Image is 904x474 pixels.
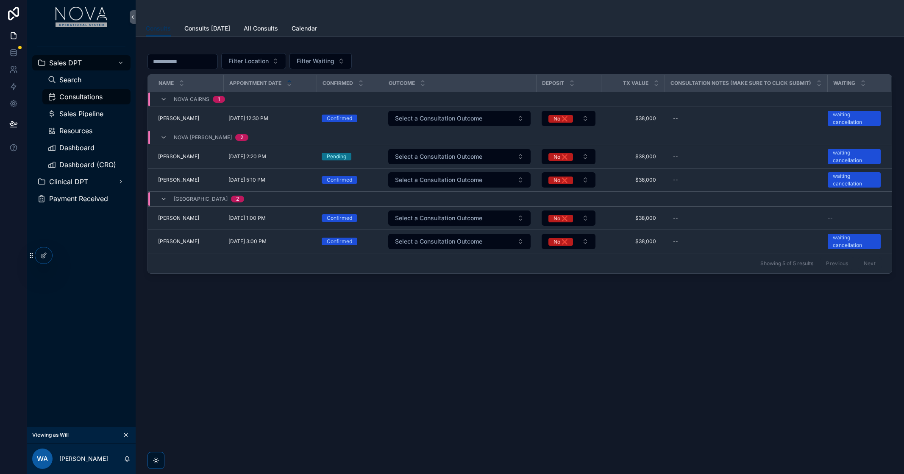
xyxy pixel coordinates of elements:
[609,238,656,245] span: $38,000
[158,153,199,160] span: [PERSON_NAME]
[228,57,269,65] span: Filter Location
[49,178,88,185] span: Clinical DPT
[388,149,531,165] a: Select Button
[760,260,813,267] span: Showing 5 of 5 results
[606,211,659,225] a: $38,000
[327,115,352,122] div: Confirmed
[395,152,482,161] span: Select a Consultation Outcome
[158,177,199,183] span: [PERSON_NAME]
[606,235,659,248] a: $38,000
[395,237,482,246] span: Select a Consultation Outcome
[673,215,678,222] div: --
[542,210,595,226] button: Select Button
[327,176,352,184] div: Confirmed
[833,149,876,164] div: waiting cancellation
[59,144,95,151] span: Dashboard
[159,80,174,87] span: Name
[554,115,568,123] div: No ❌
[158,238,199,245] span: [PERSON_NAME]
[297,57,334,65] span: Filter Waiting
[158,153,218,160] a: [PERSON_NAME]
[542,111,595,126] button: Select Button
[833,172,876,188] div: waiting cancellation
[623,80,648,87] span: Tx Value
[146,24,171,33] span: Consults
[542,172,595,188] button: Select Button
[541,172,596,188] a: Select Button
[228,215,312,222] a: [DATE] 1:00 PM
[158,238,218,245] a: [PERSON_NAME]
[42,157,131,172] a: Dashboard (CRO)
[542,80,564,87] span: Deposit
[322,214,378,222] a: Confirmed
[228,153,312,160] a: [DATE] 2:20 PM
[395,214,482,222] span: Select a Consultation Outcome
[609,215,656,222] span: $38,000
[228,238,267,245] span: [DATE] 3:00 PM
[27,34,136,217] div: scrollable content
[42,89,131,104] a: Consultations
[174,196,228,202] span: [GEOGRAPHIC_DATA]
[228,115,312,122] a: [DATE] 12:30 PM
[56,7,108,27] img: App logo
[59,93,103,100] span: Consultations
[388,234,531,249] button: Select Button
[541,233,596,250] a: Select Button
[828,234,881,249] a: waiting cancellation
[541,210,596,226] a: Select Button
[670,173,822,187] a: --
[59,127,92,134] span: Resources
[244,24,278,33] span: All Consults
[670,235,822,248] a: --
[32,174,131,189] a: Clinical DPT
[32,55,131,70] a: Sales DPT
[673,177,678,183] div: --
[228,153,266,160] span: [DATE] 2:20 PM
[146,21,171,37] a: Consults
[59,454,108,463] p: [PERSON_NAME]
[388,172,531,188] button: Select Button
[229,80,281,87] span: Appointment Date
[59,110,103,117] span: Sales Pipeline
[236,196,239,202] div: 2
[670,150,822,163] a: --
[158,177,218,183] a: [PERSON_NAME]
[322,238,378,245] a: Confirmed
[673,238,678,245] div: --
[673,115,678,122] div: --
[323,80,353,87] span: Confirmed
[670,80,811,87] span: Consultation Notes (Make Sure to Click SUbmit)
[388,149,531,164] button: Select Button
[49,59,82,66] span: Sales DPT
[541,110,596,126] a: Select Button
[292,24,317,33] span: Calendar
[228,177,312,183] a: [DATE] 5:10 PM
[554,153,568,161] div: No ❌
[828,172,881,188] a: waiting cancellation
[609,177,656,183] span: $38,000
[606,150,659,163] a: $38,000
[388,233,531,250] a: Select Button
[327,238,352,245] div: Confirmed
[42,123,131,138] a: Resources
[828,215,833,222] span: --
[542,234,595,249] button: Select Button
[158,115,218,122] a: [PERSON_NAME]
[673,153,678,160] div: --
[389,80,415,87] span: Outcome
[42,106,131,121] a: Sales Pipeline
[541,149,596,165] a: Select Button
[228,115,268,122] span: [DATE] 12:30 PM
[184,24,230,33] span: Consults [DATE]
[327,153,346,160] div: Pending
[828,111,881,126] a: waiting cancellation
[554,215,568,222] div: No ❌
[221,53,286,69] button: Select Button
[228,238,312,245] a: [DATE] 3:00 PM
[240,134,243,141] div: 2
[322,153,378,160] a: Pending
[292,21,317,38] a: Calendar
[322,115,378,122] a: Confirmed
[158,215,218,222] a: [PERSON_NAME]
[289,53,352,69] button: Select Button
